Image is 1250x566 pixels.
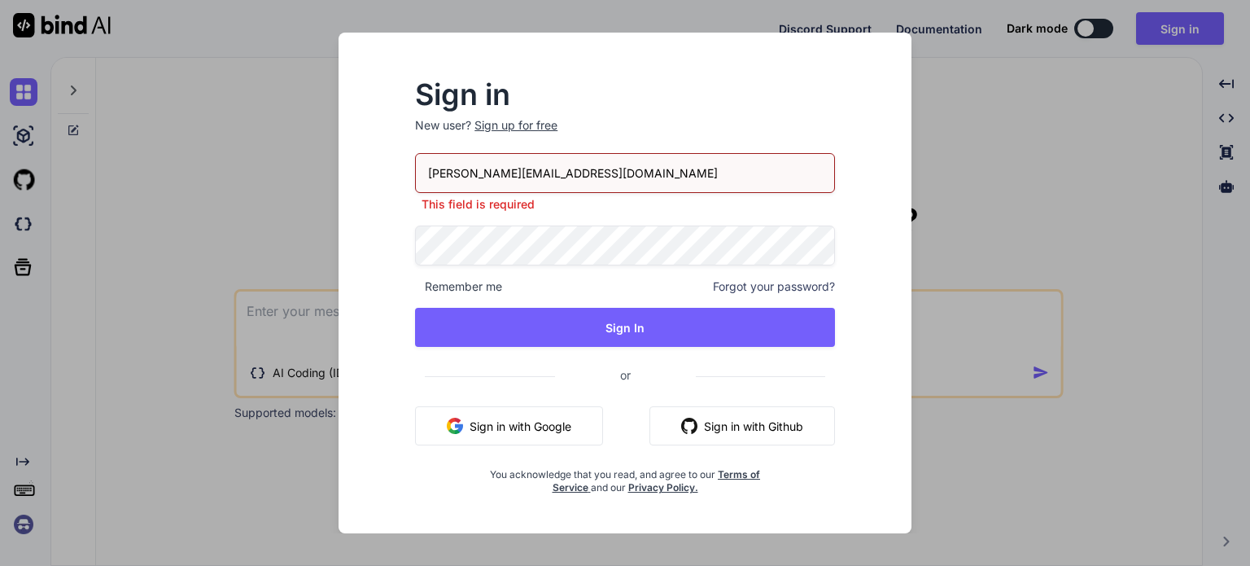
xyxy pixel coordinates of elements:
button: Sign in with Google [415,406,603,445]
p: This field is required [415,196,835,213]
p: New user? [415,117,835,153]
h2: Sign in [415,81,835,107]
img: google [447,418,463,434]
a: Privacy Policy. [628,481,698,494]
input: Login or Email [415,153,835,193]
span: Remember me [415,279,502,295]
div: Sign up for free [474,117,557,134]
span: or [555,355,696,395]
img: github [681,418,697,434]
div: You acknowledge that you read, and agree to our and our [485,459,765,494]
button: Sign in with Github [649,406,835,445]
button: Sign In [415,308,835,347]
span: Forgot your password? [713,279,835,295]
a: Terms of Service [553,468,761,494]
